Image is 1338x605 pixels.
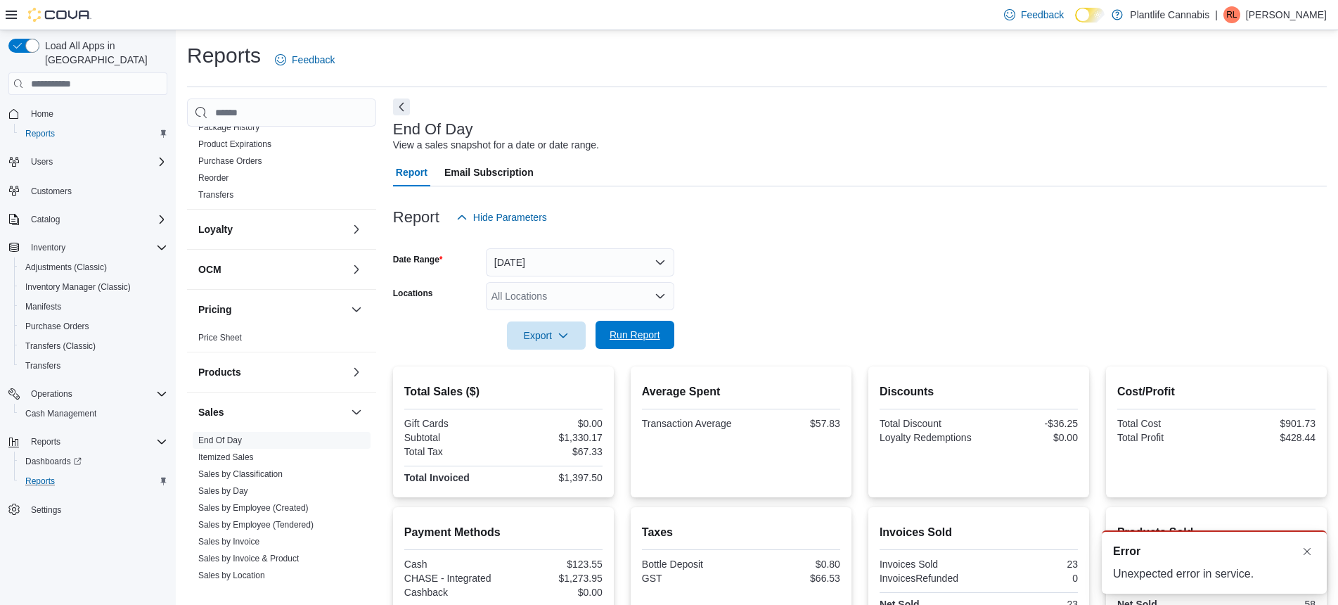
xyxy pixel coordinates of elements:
[198,262,345,276] button: OCM
[31,504,61,516] span: Settings
[744,573,840,584] div: $66.53
[198,519,314,530] span: Sales by Employee (Tendered)
[25,183,77,200] a: Customers
[1117,418,1214,429] div: Total Cost
[404,559,501,570] div: Cash
[642,524,840,541] h2: Taxes
[198,189,233,200] span: Transfers
[20,125,167,142] span: Reports
[1113,543,1140,560] span: Error
[3,432,173,452] button: Reports
[25,153,167,170] span: Users
[198,520,314,530] a: Sales by Employee (Tendered)
[14,277,173,297] button: Inventory Manager (Classic)
[198,332,242,343] span: Price Sheet
[404,573,501,584] div: CHASE - Integrated
[982,432,1078,443] div: $0.00
[642,573,738,584] div: GST
[25,181,167,199] span: Customers
[1246,6,1327,23] p: [PERSON_NAME]
[292,53,335,67] span: Feedback
[31,186,72,197] span: Customers
[198,222,233,236] h3: Loyalty
[198,190,233,200] a: Transfers
[25,211,167,228] span: Catalog
[25,281,131,293] span: Inventory Manager (Classic)
[198,139,271,150] span: Product Expirations
[404,418,501,429] div: Gift Cards
[31,214,60,225] span: Catalog
[20,453,87,470] a: Dashboards
[198,469,283,480] span: Sales by Classification
[25,262,107,273] span: Adjustments (Classic)
[198,365,345,379] button: Products
[20,405,167,422] span: Cash Management
[506,446,603,457] div: $67.33
[982,559,1078,570] div: 23
[20,473,60,490] a: Reports
[506,573,603,584] div: $1,273.95
[198,302,231,317] h3: Pricing
[393,254,443,265] label: Date Range
[20,298,67,315] a: Manifests
[14,452,173,471] a: Dashboards
[20,453,167,470] span: Dashboards
[444,158,534,186] span: Email Subscription
[744,559,840,570] div: $0.80
[507,321,586,350] button: Export
[1219,418,1316,429] div: $901.73
[506,418,603,429] div: $0.00
[20,279,136,295] a: Inventory Manager (Classic)
[20,405,102,422] a: Cash Management
[20,318,95,335] a: Purchase Orders
[393,98,410,115] button: Next
[198,571,265,580] a: Sales by Location
[451,203,553,231] button: Hide Parameters
[198,122,259,133] span: Package History
[198,139,271,149] a: Product Expirations
[198,435,242,445] a: End Of Day
[506,587,603,598] div: $0.00
[880,524,1078,541] h2: Invoices Sold
[198,222,345,236] button: Loyalty
[8,98,167,556] nav: Complex example
[473,210,547,224] span: Hide Parameters
[20,259,167,276] span: Adjustments (Classic)
[14,317,173,336] button: Purchase Orders
[31,388,72,400] span: Operations
[25,301,61,312] span: Manifests
[25,239,71,256] button: Inventory
[596,321,674,349] button: Run Report
[610,328,660,342] span: Run Report
[404,524,603,541] h2: Payment Methods
[198,537,259,547] a: Sales by Invoice
[14,336,173,356] button: Transfers (Classic)
[198,262,221,276] h3: OCM
[1021,8,1064,22] span: Feedback
[880,383,1078,400] h2: Discounts
[393,209,439,226] h3: Report
[25,360,60,371] span: Transfers
[187,329,376,352] div: Pricing
[25,105,167,122] span: Home
[1117,383,1316,400] h2: Cost/Profit
[404,472,470,483] strong: Total Invoiced
[198,452,254,463] span: Itemized Sales
[3,499,173,520] button: Settings
[348,301,365,318] button: Pricing
[198,503,309,513] a: Sales by Employee (Created)
[20,318,167,335] span: Purchase Orders
[396,158,427,186] span: Report
[39,39,167,67] span: Load All Apps in [GEOGRAPHIC_DATA]
[198,486,248,496] a: Sales by Day
[25,386,167,402] span: Operations
[25,386,78,402] button: Operations
[25,476,55,487] span: Reports
[198,536,259,547] span: Sales by Invoice
[20,473,167,490] span: Reports
[998,1,1069,29] a: Feedback
[348,261,365,278] button: OCM
[348,221,365,238] button: Loyalty
[198,122,259,132] a: Package History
